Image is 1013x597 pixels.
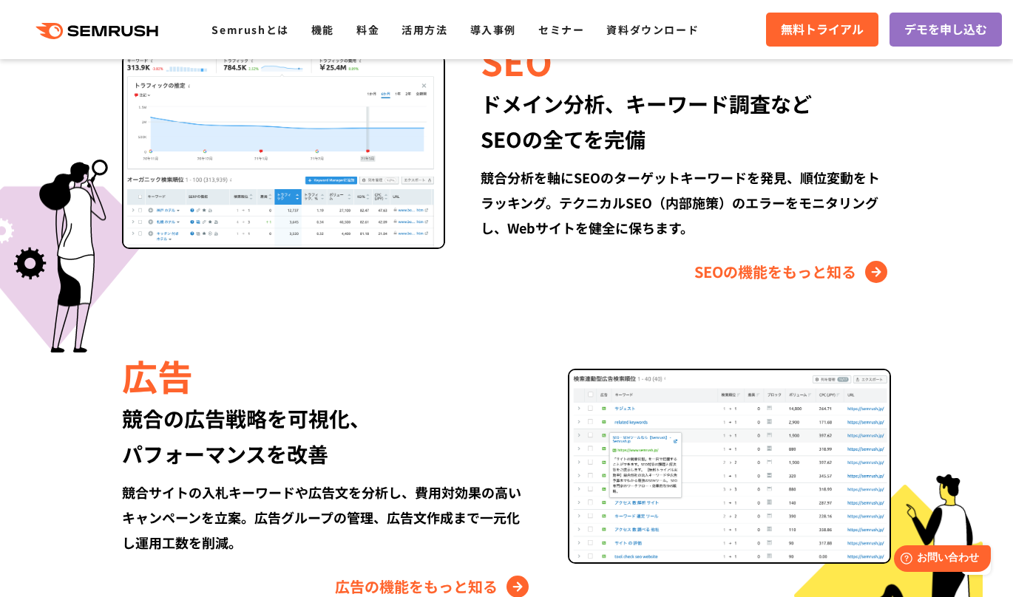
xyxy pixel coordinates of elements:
div: 競合分析を軸にSEOのターゲットキーワードを発見、順位変動をトラッキング。テクニカルSEO（内部施策）のエラーをモニタリングし、Webサイトを健全に保ちます。 [481,165,891,240]
iframe: Help widget launcher [881,539,997,581]
a: 料金 [356,22,379,37]
div: ドメイン分析、キーワード調査など SEOの全てを完備 [481,86,891,157]
div: 競合サイトの入札キーワードや広告文を分析し、費用対効果の高いキャンペーンを立案。広告グループの管理、広告文作成まで一元化し運用工数を削減。 [122,480,532,555]
a: 資料ダウンロード [606,22,699,37]
div: 広告 [122,350,532,400]
a: セミナー [538,22,584,37]
a: 活用方法 [402,22,447,37]
span: デモを申し込む [904,20,987,39]
a: デモを申し込む [890,13,1002,47]
div: 競合の広告戦略を可視化、 パフォーマンスを改善 [122,400,532,471]
a: 導入事例 [470,22,516,37]
a: 機能 [311,22,334,37]
a: Semrushとは [211,22,288,37]
span: 無料トライアル [781,20,864,39]
a: 無料トライアル [766,13,878,47]
a: SEOの機能をもっと知る [694,260,891,284]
